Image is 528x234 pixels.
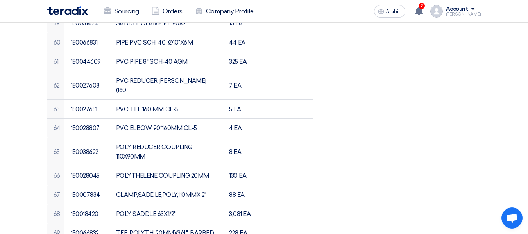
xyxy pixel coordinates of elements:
font: POLY SADDLE 63X1/2" [116,211,176,218]
font: 150007834 [71,191,100,198]
font: 4 EA [229,125,242,132]
font: 130 EA [229,172,246,179]
font: PVC TEE 160 MM CL-5 [116,105,179,113]
font: 150044609 [71,58,101,65]
font: 88 EA [229,191,245,198]
font: Orders [163,7,183,15]
font: 150027651 [71,105,97,113]
font: 66 [54,172,60,179]
font: Account [446,5,468,12]
font: CLAMP,SADDLE,POLY,110MMX 2" [116,191,206,198]
font: POLYTHELENE COUPLING 20MM [116,172,209,179]
img: Teradix logo [47,6,88,15]
font: PIPE PVC SCH-40, Ø10"X6M [116,39,193,46]
font: 68 [54,211,60,218]
font: PVC REDUCER [PERSON_NAME] (160 [116,77,206,94]
button: Arabic [374,5,405,18]
font: SADDLE CLAMP PE 90X2'' [116,20,188,27]
font: 5 EA [229,105,241,113]
font: 325 EA [229,58,247,65]
font: 65 [54,148,60,155]
a: Open chat [501,207,523,229]
font: 13 EA [229,20,243,27]
font: 63 [54,105,60,113]
font: 60 [54,39,61,46]
font: 7 EA [229,82,241,89]
font: 59 [54,20,60,27]
font: 150031474 [71,20,98,27]
font: Arabic [386,8,401,15]
font: 150028045 [71,172,100,179]
font: 64 [54,125,61,132]
font: 44 EA [229,39,245,46]
font: 8 EA [229,148,241,155]
font: PVC ELBOW 90*160MM CL-5 [116,125,197,132]
font: 150027608 [71,82,100,89]
font: [PERSON_NAME] [446,12,481,17]
font: POLY REDUCER COUPLING 110X90MM [116,144,193,160]
img: profile_test.png [430,5,443,18]
font: PVC PIPE 8'' SCH-40 AGM [116,58,188,65]
font: Company Profile [206,7,254,15]
font: 150038622 [71,148,98,155]
font: 3,081 EA [229,211,251,218]
font: 62 [54,82,60,89]
font: 150018420 [71,211,98,218]
font: 2 [420,3,423,9]
font: 150066831 [71,39,98,46]
font: 61 [54,58,59,65]
font: 150028807 [71,125,100,132]
font: Sourcing [115,7,139,15]
a: Sourcing [97,3,145,20]
font: 67 [54,191,60,198]
a: Orders [145,3,189,20]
